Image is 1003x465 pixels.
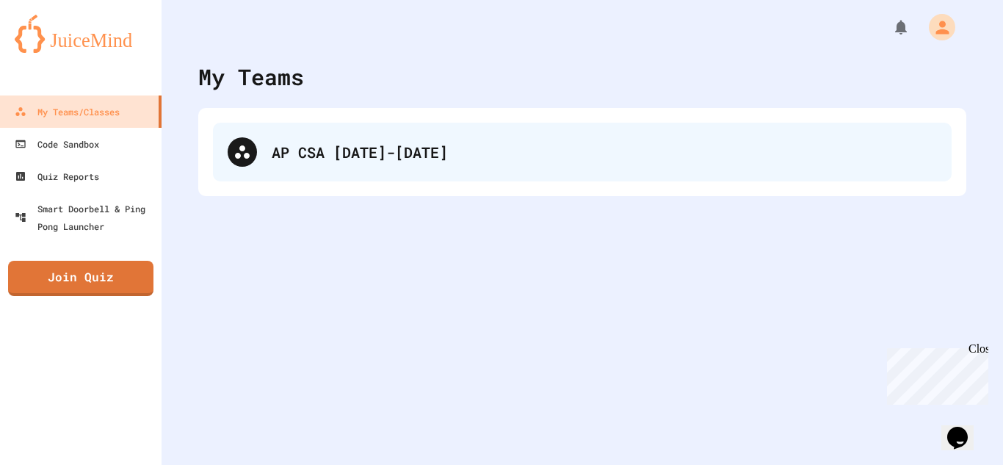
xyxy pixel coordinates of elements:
[15,15,147,53] img: logo-orange.svg
[15,200,156,235] div: Smart Doorbell & Ping Pong Launcher
[6,6,101,93] div: Chat with us now!Close
[941,406,988,450] iframe: chat widget
[913,10,959,44] div: My Account
[15,135,99,153] div: Code Sandbox
[881,342,988,405] iframe: chat widget
[213,123,952,181] div: AP CSA [DATE]-[DATE]
[15,167,99,185] div: Quiz Reports
[8,261,153,296] a: Join Quiz
[272,141,937,163] div: AP CSA [DATE]-[DATE]
[198,60,304,93] div: My Teams
[865,15,913,40] div: My Notifications
[15,103,120,120] div: My Teams/Classes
